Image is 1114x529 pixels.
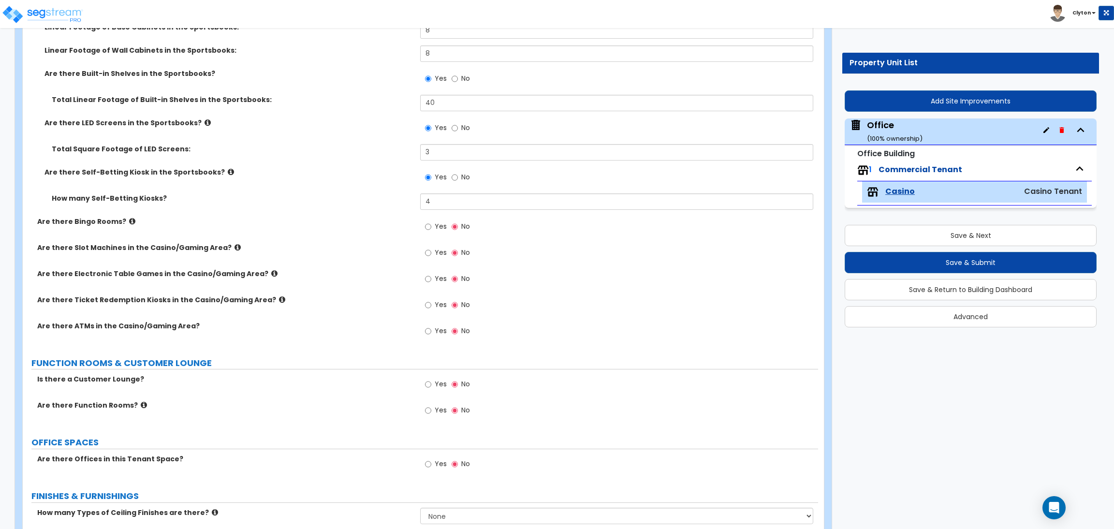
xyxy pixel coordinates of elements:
label: Are there Bingo Rooms? [37,217,413,226]
input: Yes [425,300,431,310]
label: FINISHES & FURNISHINGS [31,490,818,502]
button: Add Site Improvements [845,90,1097,112]
span: No [461,300,470,309]
span: Yes [435,300,447,309]
span: Commercial Tenant [879,164,962,175]
input: Yes [425,405,431,416]
div: Open Intercom Messenger [1042,496,1066,519]
label: Are there Electronic Table Games in the Casino/Gaming Area? [37,269,413,279]
span: Yes [435,459,447,469]
input: No [452,300,458,310]
img: avatar.png [1049,5,1066,22]
label: How many Types of Ceiling Finishes are there? [37,508,413,517]
label: FUNCTION ROOMS & CUSTOMER LOUNGE [31,357,818,369]
span: Yes [435,172,447,182]
input: No [452,326,458,337]
label: Are there LED Screens in the Sportsbooks? [44,118,413,128]
button: Save & Next [845,225,1097,246]
span: No [461,172,470,182]
span: Yes [435,274,447,283]
span: Yes [435,221,447,231]
div: Property Unit List [850,58,1092,69]
label: Total Linear Footage of Built-in Shelves in the Sportsbooks: [52,95,413,104]
input: No [452,405,458,416]
label: Are there Function Rooms? [37,400,413,410]
i: click for more info! [205,119,211,126]
b: Clyton [1072,9,1091,16]
input: Yes [425,248,431,258]
input: No [452,73,458,84]
label: Are there ATMs in the Casino/Gaming Area? [37,321,413,331]
input: No [452,248,458,258]
span: No [461,248,470,257]
i: click for more info! [279,296,285,303]
button: Save & Return to Building Dashboard [845,279,1097,300]
i: click for more info! [129,218,135,225]
span: Yes [435,326,447,336]
button: Save & Submit [845,252,1097,273]
label: Are there Ticket Redemption Kiosks in the Casino/Gaming Area? [37,295,413,305]
span: Yes [435,73,447,83]
i: click for more info! [235,244,241,251]
input: Yes [425,123,431,133]
i: click for more info! [212,509,218,516]
label: Is there a Customer Lounge? [37,374,413,384]
input: No [452,274,458,284]
span: Yes [435,248,447,257]
i: click for more info! [271,270,278,277]
i: click for more info! [228,168,234,176]
input: Yes [425,73,431,84]
span: No [461,274,470,283]
input: No [452,459,458,470]
span: Yes [435,379,447,389]
input: No [452,123,458,133]
small: Office Building [857,148,915,159]
label: Are there Slot Machines in the Casino/Gaming Area? [37,243,413,252]
span: No [461,405,470,415]
span: Yes [435,405,447,415]
label: How many Self-Betting Kiosks? [52,193,413,203]
i: click for more info! [141,401,147,409]
span: Casino [885,186,915,197]
img: tenants.png [867,186,879,198]
span: 1 [869,164,872,175]
span: No [461,221,470,231]
span: No [461,459,470,469]
img: tenants.png [857,164,869,176]
label: Total Square Footage of LED Screens: [52,144,413,154]
input: No [452,379,458,390]
label: Are there Offices in this Tenant Space? [37,454,413,464]
button: Advanced [845,306,1097,327]
label: Linear Footage of Wall Cabinets in the Sportsbooks: [44,45,413,55]
label: Are there Self-Betting Kiosk in the Sportsbooks? [44,167,413,177]
span: No [461,73,470,83]
input: Yes [425,221,431,232]
input: Yes [425,379,431,390]
label: OFFICE SPACES [31,436,818,449]
img: building.svg [850,119,862,132]
input: Yes [425,326,431,337]
span: Office [850,119,923,144]
span: No [461,326,470,336]
span: No [461,123,470,132]
label: Are there Built-in Shelves in the Sportsbooks? [44,69,413,78]
span: Yes [435,123,447,132]
span: Casino Tenant [1024,186,1082,197]
span: No [461,379,470,389]
input: Yes [425,274,431,284]
input: No [452,172,458,183]
input: No [452,221,458,232]
small: ( 100 % ownership) [867,134,923,143]
input: Yes [425,459,431,470]
input: Yes [425,172,431,183]
div: Office [867,119,923,144]
img: logo_pro_r.png [1,5,84,24]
